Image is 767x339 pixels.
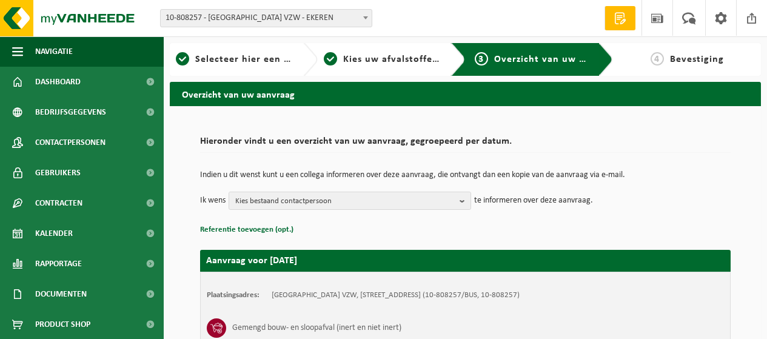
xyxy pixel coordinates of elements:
[35,249,82,279] span: Rapportage
[324,52,441,67] a: 2Kies uw afvalstoffen en recipiënten
[494,55,622,64] span: Overzicht van uw aanvraag
[35,127,106,158] span: Contactpersonen
[235,192,455,210] span: Kies bestaand contactpersoon
[200,222,293,238] button: Referentie toevoegen (opt.)
[35,218,73,249] span: Kalender
[229,192,471,210] button: Kies bestaand contactpersoon
[272,290,520,300] td: [GEOGRAPHIC_DATA] VZW, [STREET_ADDRESS] (10-808257/BUS, 10-808257)
[670,55,724,64] span: Bevestiging
[35,67,81,97] span: Dashboard
[35,97,106,127] span: Bedrijfsgegevens
[324,52,337,65] span: 2
[651,52,664,65] span: 4
[207,291,260,299] strong: Plaatsingsadres:
[206,256,297,266] strong: Aanvraag voor [DATE]
[35,279,87,309] span: Documenten
[176,52,293,67] a: 1Selecteer hier een vestiging
[176,52,189,65] span: 1
[160,9,372,27] span: 10-808257 - ANTWERP INTERNATIONAL SCHOOL VZW - EKEREN
[161,10,372,27] span: 10-808257 - ANTWERP INTERNATIONAL SCHOOL VZW - EKEREN
[475,52,488,65] span: 3
[35,36,73,67] span: Navigatie
[232,318,401,338] h3: Gemengd bouw- en sloopafval (inert en niet inert)
[170,82,761,106] h2: Overzicht van uw aanvraag
[35,158,81,188] span: Gebruikers
[200,192,226,210] p: Ik wens
[343,55,510,64] span: Kies uw afvalstoffen en recipiënten
[474,192,593,210] p: te informeren over deze aanvraag.
[200,136,731,153] h2: Hieronder vindt u een overzicht van uw aanvraag, gegroepeerd per datum.
[35,188,82,218] span: Contracten
[195,55,326,64] span: Selecteer hier een vestiging
[200,171,731,180] p: Indien u dit wenst kunt u een collega informeren over deze aanvraag, die ontvangt dan een kopie v...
